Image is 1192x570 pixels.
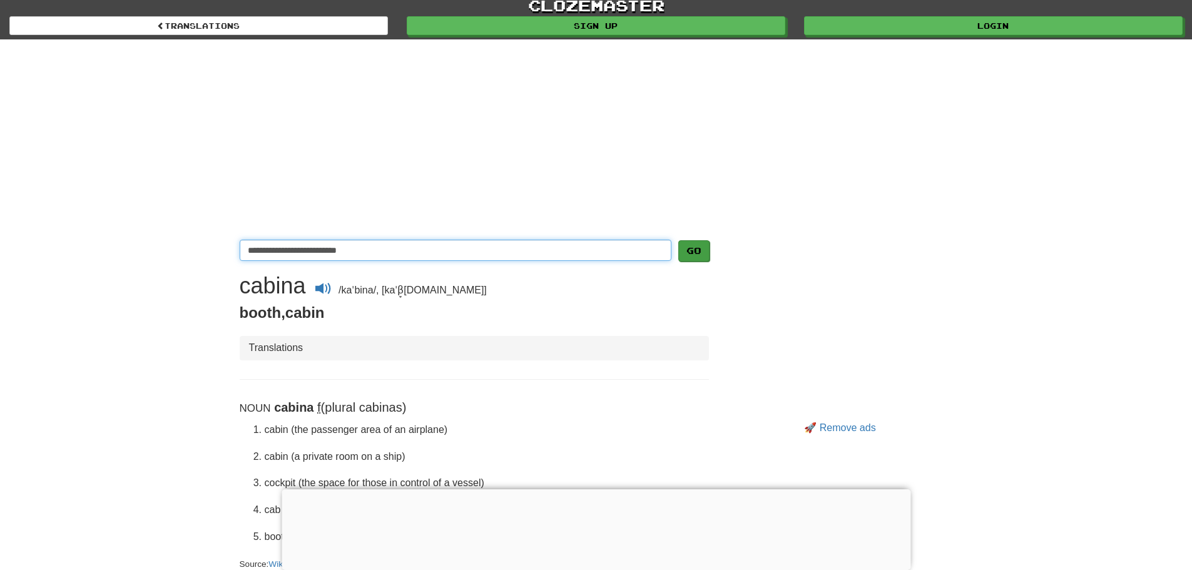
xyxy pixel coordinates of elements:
span: booth [240,304,282,321]
small: Source: available under the [240,559,589,569]
li: Translations [249,341,303,355]
iframe: Advertisement [240,52,953,227]
li: cabin (a private room on a ship) [265,450,709,464]
iframe: Advertisement [728,240,953,415]
a: Login [804,16,1183,35]
li: cockpit (the space for those in control of a vessel) [265,476,709,491]
abbr: feminine gender [317,400,321,414]
h1: cabina [240,273,306,298]
iframe: Advertisement [282,489,910,567]
div: /kaˈbina/, [kaˈβ̞[DOMAIN_NAME]] [240,273,709,302]
li: cabin (the passenger area of an airplane) [265,423,709,437]
button: Play audio cabina [308,279,339,302]
a: Translations [9,16,388,35]
button: Go [678,240,710,262]
input: Translate Spanish-English [240,240,671,261]
a: Wiktionary [268,559,319,569]
a: Sign up [407,16,785,35]
a: 🚀 Remove ads [804,422,875,433]
p: (plural cabinas) [240,399,709,417]
li: booth (an enclosure just big enough to accommodate one person) [265,530,709,544]
small: Noun [240,402,271,414]
li: cab (the space for the driver and copilots in a lorry or train) [265,503,709,517]
strong: cabina [274,400,313,414]
span: cabin [285,304,325,321]
p: , [240,302,709,323]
